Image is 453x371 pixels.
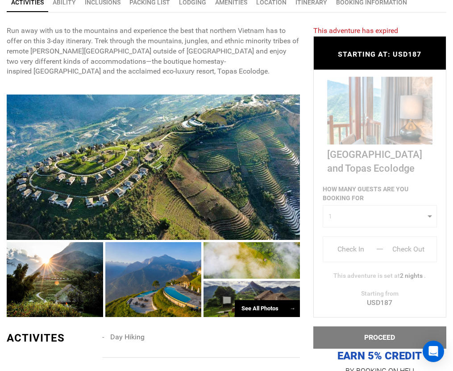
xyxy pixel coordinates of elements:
div: ACTIVITES [7,330,96,346]
div: Open Intercom Messenger [423,341,444,362]
div: See All Photos [235,300,300,317]
button: PROCEED [313,326,446,349]
p: Run away with us to the mountains and experience the best that northern Vietnam has to offer on t... [7,26,300,77]
span: STARTING AT: USD187 [338,50,421,58]
span: → [290,305,295,312]
span: This adventure has expired [313,26,398,35]
span: Day Hiking [110,333,145,341]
